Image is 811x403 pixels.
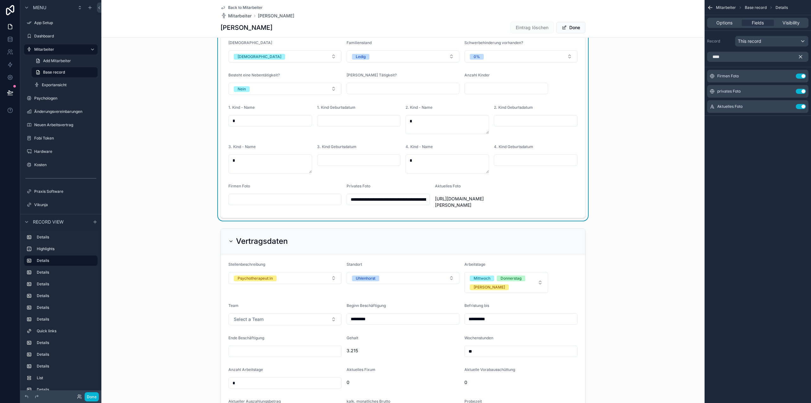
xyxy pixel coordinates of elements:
button: Select Button [228,50,342,62]
label: Details [37,305,95,310]
label: Änderungsvereinbarungen [34,109,96,114]
span: Menu [33,4,46,11]
label: Highlights [37,246,95,251]
label: List [37,375,95,380]
span: Schwerbehinderung vorhanden? [464,40,523,45]
span: 1. Kind Geburtsdatum [317,105,355,110]
span: Base record [745,5,767,10]
label: Hardware [34,149,96,154]
a: [PERSON_NAME] [258,13,294,19]
label: Details [37,317,95,322]
span: privates Foto [717,89,741,94]
span: Aktuelles Foto [717,104,743,109]
label: Psychologen [34,96,96,101]
label: Praxis Software [34,189,96,194]
button: Done [85,392,99,401]
label: Details [37,364,95,369]
span: Base record [43,70,65,75]
label: Record [707,39,732,44]
a: Fobi Token [24,133,98,143]
span: 2. Kind - Name [405,105,432,110]
span: [URL][DOMAIN_NAME][PERSON_NAME] [435,196,519,208]
a: Psychologen [24,93,98,103]
span: 4. Kind Geburtsdatum [494,144,533,149]
h1: [PERSON_NAME] [220,23,272,32]
span: Besteht eine Nebentätigkeit? [228,73,280,77]
button: This record [735,36,808,47]
label: Exportansicht [42,82,96,88]
a: Kosten [24,160,98,170]
span: Back to Mitarbeiter [228,5,263,10]
span: Options [716,20,732,26]
label: Details [37,270,95,275]
span: Mitarbeiter [228,13,252,19]
label: Vikunja [34,202,96,207]
button: Select Button [347,50,460,62]
span: Mitarbeiter [716,5,736,10]
div: 0% [474,54,480,60]
a: Mitarbeiter [220,13,252,19]
a: Exportansicht [32,80,98,90]
a: Dashboard [24,31,98,41]
span: Visibility [782,20,800,26]
a: Änderungsvereinbarungen [24,107,98,117]
span: Add Mitarbeiter [43,58,71,63]
span: Firmen Foto [717,74,739,79]
a: Mitarbeiter [24,44,98,55]
span: Fields [752,20,764,26]
span: Firmen Foto [228,184,250,188]
label: Details [37,282,95,287]
button: Select Button [228,83,342,95]
label: Kosten [34,162,96,167]
span: Privates Foto [347,184,370,188]
a: App Setup [24,18,98,28]
a: Neuen Arbeitsvertrag [24,120,98,130]
label: App Setup [34,20,96,25]
label: Fobi Token [34,136,96,141]
span: 4. Kind - Name [405,144,433,149]
span: 1. Kind - Name [228,105,255,110]
span: 3. Kind Geburtsdatum [317,144,356,149]
a: Back to Mitarbeiter [220,5,263,10]
span: This record [738,38,761,44]
button: Select Button [464,50,578,62]
span: 3. Kind - Name [228,144,256,149]
span: Anzahl Kinder [464,73,490,77]
span: Details [776,5,788,10]
div: scrollable content [20,229,101,390]
a: Hardware [24,146,98,157]
label: Dashboard [34,34,96,39]
div: Nein [238,86,246,92]
div: Ledig [356,54,366,60]
label: Neuen Arbeitsvertrag [34,122,96,127]
label: Details [37,235,95,240]
span: Aktuelles Foto [435,184,461,188]
span: Record view [33,218,64,225]
a: Base record [32,67,98,77]
span: [DEMOGRAPHIC_DATA] [228,40,272,45]
span: Familienstand [347,40,372,45]
label: Details [37,293,95,298]
label: Details [37,352,95,357]
button: Done [556,22,585,33]
label: Details [37,258,93,263]
label: Details [37,340,95,345]
span: 2. Kind Geburtsdatum [494,105,533,110]
a: Add Mitarbeiter [32,56,98,66]
div: [DEMOGRAPHIC_DATA] [238,54,281,60]
label: Quick links [37,328,95,334]
label: Mitarbeiter [34,47,85,52]
span: [PERSON_NAME] Tätigkeit? [347,73,397,77]
label: Details [37,387,95,392]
